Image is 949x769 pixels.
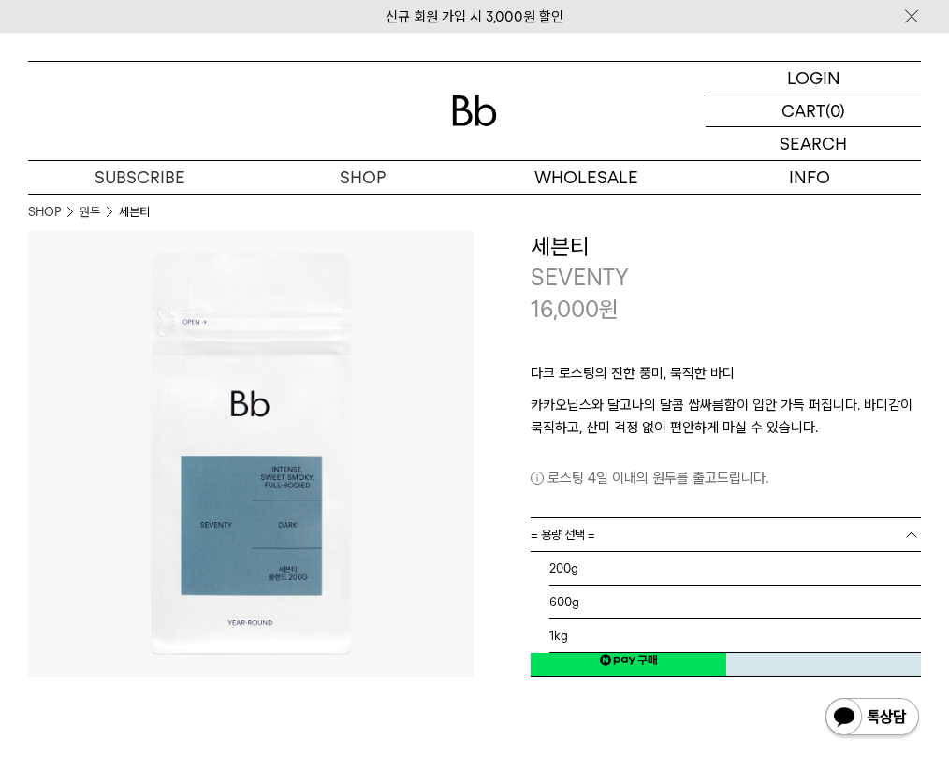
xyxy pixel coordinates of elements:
img: 카카오톡 채널 1:1 채팅 버튼 [824,696,921,741]
li: 1kg [549,619,921,653]
button: 구매하기 [726,612,922,677]
p: (0) [825,94,845,126]
p: 카카오닙스와 달고나의 달콤 쌉싸름함이 입안 가득 퍼집니다. 바디감이 묵직하고, 산미 걱정 없이 편안하게 마실 수 있습니다. [531,394,921,439]
li: 600g [549,586,921,619]
a: SHOP [28,203,61,222]
a: CART (0) [706,94,921,127]
p: WHOLESALE [474,161,698,194]
a: 새창 [531,644,726,677]
h3: 세븐티 [531,231,921,263]
p: 다크 로스팅의 진한 풍미, 묵직한 바디 [531,362,921,394]
p: SEARCH [780,127,847,160]
img: 세븐티 [28,231,474,677]
p: 로스팅 4일 이내의 원두를 출고드립니다. [531,467,921,489]
span: 원 [599,296,619,323]
p: SEVENTY [531,262,921,294]
li: 세븐티 [119,203,150,222]
span: = 용량 선택 = [531,518,595,551]
p: INFO [698,161,922,194]
a: SHOP [252,161,475,194]
li: 200g [549,552,921,586]
img: 로고 [452,95,497,126]
a: 원두 [80,203,100,222]
a: 신규 회원 가입 시 3,000원 할인 [386,8,563,25]
p: LOGIN [787,62,840,94]
a: LOGIN [706,62,921,94]
p: 16,000 [531,294,619,326]
p: CART [781,94,825,126]
a: SUBSCRIBE [28,161,252,194]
